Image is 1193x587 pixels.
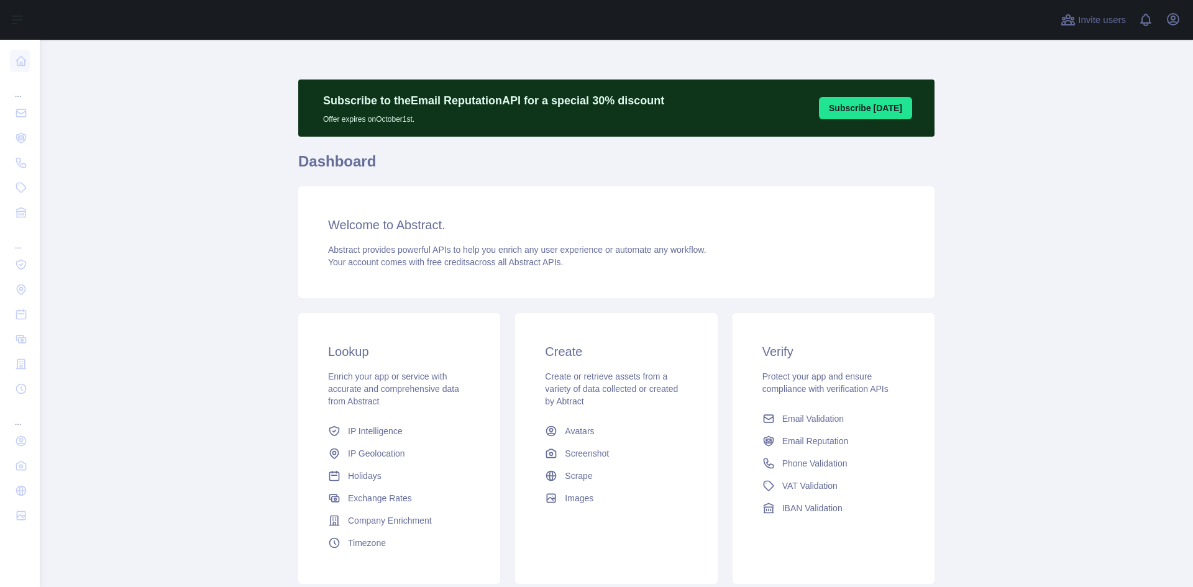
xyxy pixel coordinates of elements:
div: ... [10,226,30,251]
span: IP Geolocation [348,447,405,460]
span: IBAN Validation [782,502,843,514]
a: IP Intelligence [323,420,475,442]
p: Offer expires on October 1st. [323,109,664,124]
span: Avatars [565,425,594,437]
span: Enrich your app or service with accurate and comprehensive data from Abstract [328,371,459,406]
p: Subscribe to the Email Reputation API for a special 30 % discount [323,92,664,109]
a: Avatars [540,420,692,442]
a: IBAN Validation [757,497,910,519]
h3: Welcome to Abstract. [328,216,905,234]
a: Exchange Rates [323,487,475,509]
span: IP Intelligence [348,425,403,437]
a: IP Geolocation [323,442,475,465]
button: Subscribe [DATE] [819,97,912,119]
button: Invite users [1058,10,1128,30]
span: Exchange Rates [348,492,412,504]
a: VAT Validation [757,475,910,497]
div: ... [10,75,30,99]
h3: Lookup [328,343,470,360]
h3: Verify [762,343,905,360]
span: Holidays [348,470,382,482]
span: Screenshot [565,447,609,460]
span: Your account comes with across all Abstract APIs. [328,257,563,267]
a: Company Enrichment [323,509,475,532]
span: Timezone [348,537,386,549]
span: Scrape [565,470,592,482]
h1: Dashboard [298,152,935,181]
span: free credits [427,257,470,267]
a: Images [540,487,692,509]
a: Phone Validation [757,452,910,475]
a: Email Reputation [757,430,910,452]
span: Protect your app and ensure compliance with verification APIs [762,371,889,394]
h3: Create [545,343,687,360]
span: VAT Validation [782,480,838,492]
span: Abstract provides powerful APIs to help you enrich any user experience or automate any workflow. [328,245,706,255]
span: Email Validation [782,412,844,425]
span: Email Reputation [782,435,849,447]
a: Email Validation [757,407,910,430]
div: ... [10,403,30,427]
a: Scrape [540,465,692,487]
span: Phone Validation [782,457,848,470]
span: Images [565,492,593,504]
span: Create or retrieve assets from a variety of data collected or created by Abtract [545,371,678,406]
a: Timezone [323,532,475,554]
span: Invite users [1078,13,1126,27]
a: Holidays [323,465,475,487]
a: Screenshot [540,442,692,465]
span: Company Enrichment [348,514,432,527]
